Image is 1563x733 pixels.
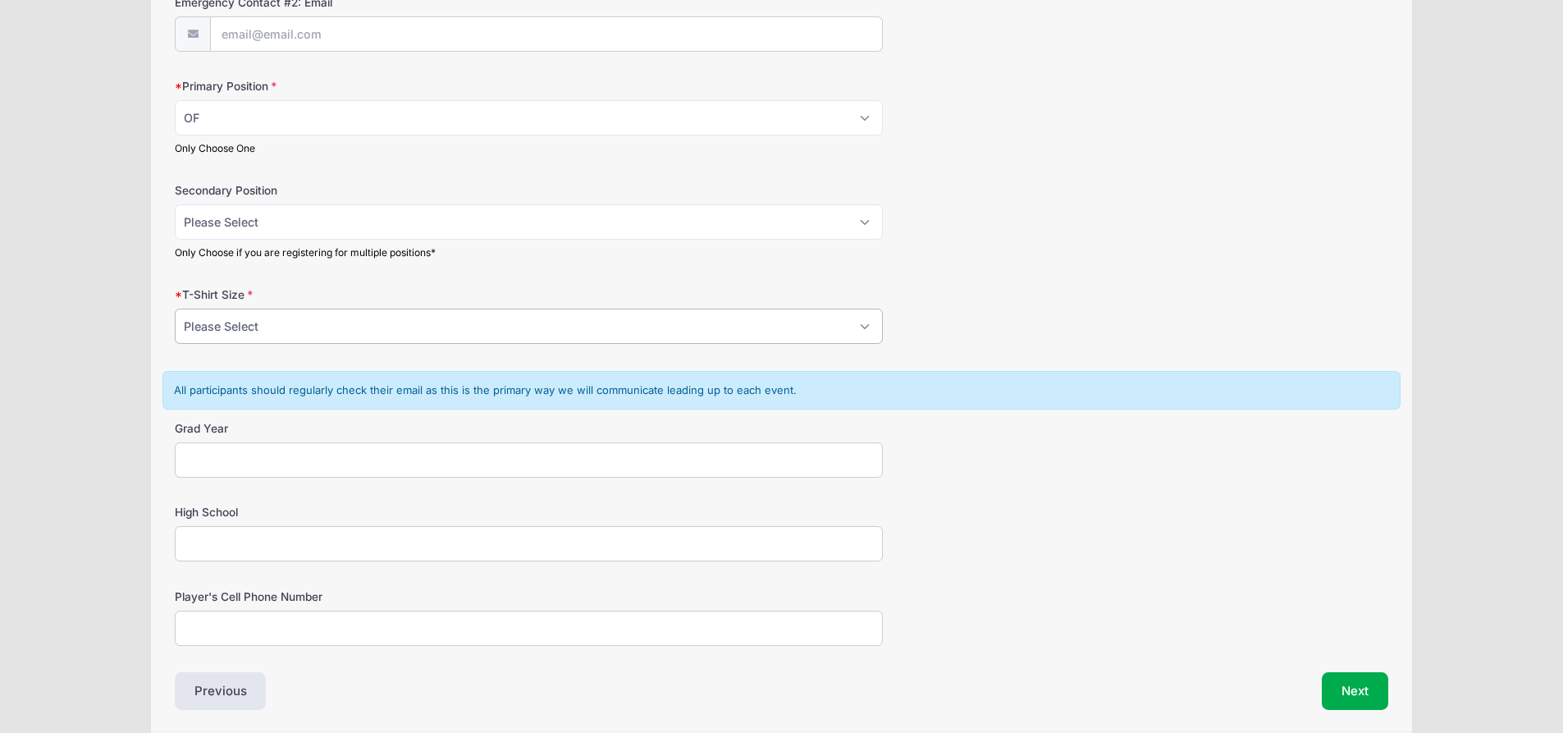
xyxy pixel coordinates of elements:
[162,371,1401,410] div: All participants should regularly check their email as this is the primary way we will communicat...
[175,672,267,710] button: Previous
[175,245,883,260] div: Only Choose if you are registering for multiple positions*
[1322,672,1388,710] button: Next
[175,78,579,94] label: Primary Position
[175,589,579,605] label: Player's Cell Phone Number
[175,504,579,520] label: High School
[175,286,579,303] label: T-Shirt Size
[175,420,579,437] label: Grad Year
[210,16,883,52] input: email@email.com
[175,182,579,199] label: Secondary Position
[175,141,883,156] div: Only Choose One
